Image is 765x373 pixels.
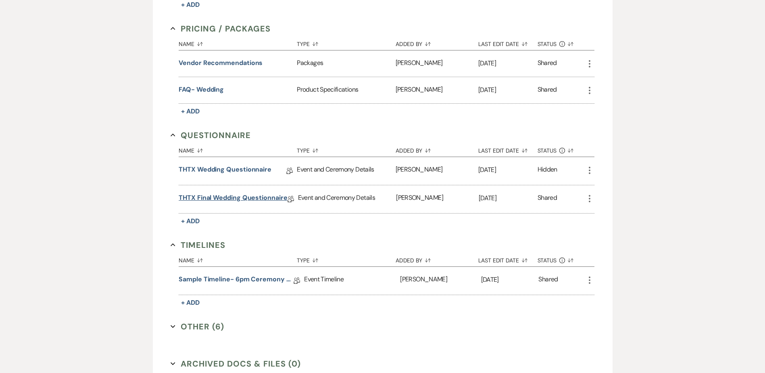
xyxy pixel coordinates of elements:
[478,58,538,69] p: [DATE]
[396,185,479,213] div: [PERSON_NAME]
[538,58,557,69] div: Shared
[396,50,478,77] div: [PERSON_NAME]
[171,129,251,141] button: Questionnaire
[298,185,396,213] div: Event and Ceremony Details
[179,141,297,157] button: Name
[478,35,538,50] button: Last Edit Date
[171,23,271,35] button: Pricing / Packages
[297,141,395,157] button: Type
[478,85,538,95] p: [DATE]
[179,85,224,94] button: FAQ- Wedding
[538,258,557,263] span: Status
[538,148,557,153] span: Status
[478,165,538,175] p: [DATE]
[179,193,287,205] a: THTX Final Wedding Questionnaire
[297,157,395,185] div: Event and Ceremony Details
[538,251,585,266] button: Status
[396,141,478,157] button: Added By
[396,157,478,185] div: [PERSON_NAME]
[478,141,538,157] button: Last Edit Date
[171,358,301,370] button: Archived Docs & Files (0)
[538,193,557,205] div: Shared
[396,77,478,103] div: [PERSON_NAME]
[179,216,202,227] button: + Add
[181,107,200,115] span: + Add
[171,239,225,251] button: Timelines
[179,165,271,177] a: THTX Wedding Questionnaire
[297,50,395,77] div: Packages
[538,275,558,287] div: Shared
[538,85,557,96] div: Shared
[538,165,557,177] div: Hidden
[538,141,585,157] button: Status
[179,297,202,308] button: + Add
[171,321,224,333] button: Other (6)
[179,106,202,117] button: + Add
[538,41,557,47] span: Status
[396,251,478,266] button: Added By
[400,267,481,295] div: [PERSON_NAME]
[297,35,395,50] button: Type
[297,251,395,266] button: Type
[479,193,538,203] p: [DATE]
[179,275,294,287] a: Sample Timeline- 6pm Ceremony Start Time
[181,217,200,225] span: + Add
[297,77,395,103] div: Product Specifications
[304,267,400,295] div: Event Timeline
[181,0,200,9] span: + Add
[179,35,297,50] button: Name
[481,275,539,285] p: [DATE]
[179,251,297,266] button: Name
[179,58,263,68] button: Vendor Recommendations
[181,298,200,307] span: + Add
[538,35,585,50] button: Status
[396,35,478,50] button: Added By
[478,251,538,266] button: Last Edit Date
